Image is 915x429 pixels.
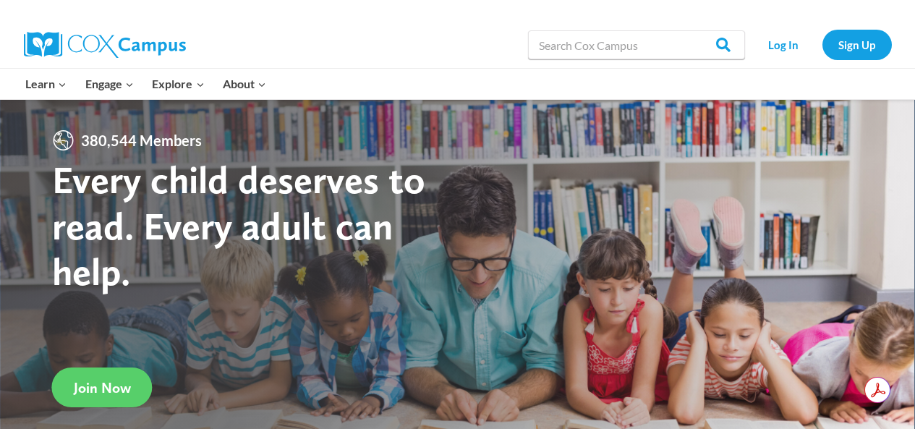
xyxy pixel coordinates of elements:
[74,379,131,396] span: Join Now
[223,75,266,93] span: About
[752,30,815,59] a: Log In
[75,129,208,152] span: 380,544 Members
[24,32,186,58] img: Cox Campus
[52,368,153,407] a: Join Now
[25,75,67,93] span: Learn
[152,75,204,93] span: Explore
[528,30,745,59] input: Search Cox Campus
[52,156,425,294] strong: Every child deserves to read. Every adult can help.
[17,69,276,99] nav: Primary Navigation
[822,30,892,59] a: Sign Up
[752,30,892,59] nav: Secondary Navigation
[85,75,134,93] span: Engage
